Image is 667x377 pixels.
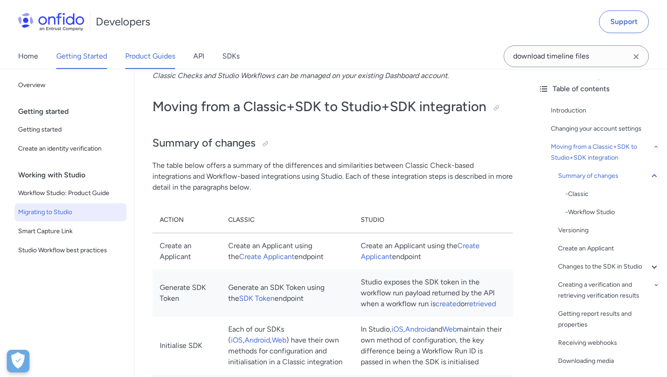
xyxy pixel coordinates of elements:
[551,105,660,116] a: Introduction
[353,317,513,375] td: In Studio, , and maintain their own method of configuration, the key difference being a Workflow ...
[18,188,123,199] span: Workflow Studio: Product Guide
[538,83,660,94] div: Table of contents
[15,203,127,221] a: Migrating to Studio
[565,189,660,200] a: -Classic
[239,294,275,303] a: SDK Token
[18,44,38,69] a: Home
[56,44,107,69] a: Getting Started
[15,184,127,202] a: Workflow Studio: Product Guide
[221,269,353,317] td: Generate an SDK Token using the endpoint
[599,10,649,33] a: Support
[442,325,457,333] a: Web
[18,80,123,91] span: Overview
[15,241,127,259] a: Studio Workflow best practices
[558,308,660,330] a: Getting report results and properties
[353,269,513,317] td: Studio exposes the SDK token in the workflow run payload returned by the API when a workflow run ...
[15,76,127,94] a: Overview
[558,338,660,348] a: Receiving webhooks
[558,243,660,254] a: Create an Applicant
[125,44,175,69] a: Product Guides
[152,160,513,193] p: The table below offers a summary of the differences and similarities between Classic Check-based ...
[221,233,353,270] td: Create an Applicant using the endpoint
[558,261,660,272] a: Changes to the SDK in Studio
[96,15,150,29] h1: Developers
[436,299,461,308] a: created
[18,207,123,218] span: Migrating to Studio
[18,143,123,154] span: Create an identity verification
[152,207,221,233] th: Action
[558,171,660,181] a: Summary of changes
[467,299,496,308] a: retrieved
[152,233,221,270] td: Create an Applicant
[7,350,29,372] button: Open Preferences
[551,123,660,134] a: Changing your account settings
[231,336,243,344] a: iOS
[565,207,660,218] div: - Workflow Studio
[18,103,130,121] div: Getting started
[152,98,513,116] h1: Moving from a Classic+SDK to Studio+SDK integration
[222,44,240,69] a: SDKs
[193,44,204,69] a: API
[272,336,286,344] a: Web
[152,71,447,80] em: Classic Checks and Studio Workflows can be managed on your existing Dashboard account
[152,70,513,81] p: .
[504,45,649,67] input: Onfido search input field
[565,207,660,218] a: -Workflow Studio
[15,222,127,240] a: Smart Capture Link
[551,142,660,163] a: Moving from a Classic+SDK to Studio+SDK integration
[353,207,513,233] th: Studio
[152,269,221,317] td: Generate SDK Token
[18,226,123,237] span: Smart Capture Link
[7,350,29,372] div: Cookie Preferences
[392,325,403,333] a: iOS
[558,279,660,301] a: Creating a verification and retrieving verification results
[18,245,123,256] span: Studio Workflow best practices
[18,166,130,184] div: Working with Studio
[353,233,513,270] td: Create an Applicant using the endpoint
[558,225,660,236] a: Versioning
[152,136,513,151] h2: Summary of changes
[152,317,221,375] td: Initialise SDK
[239,252,294,261] a: Create Applicant
[405,325,431,333] a: Android
[15,140,127,158] a: Create an identity verification
[15,121,127,139] a: Getting started
[565,189,660,200] div: - Classic
[631,51,642,62] svg: Clear search field button
[18,13,84,31] img: Onfido Logo
[18,124,123,135] span: Getting started
[221,317,353,375] td: Each of our SDKs ( , , ) have their own methods for configuration and initialisation in a Classic...
[221,207,353,233] th: Classic
[245,336,270,344] a: Android
[558,356,660,367] a: Downloading media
